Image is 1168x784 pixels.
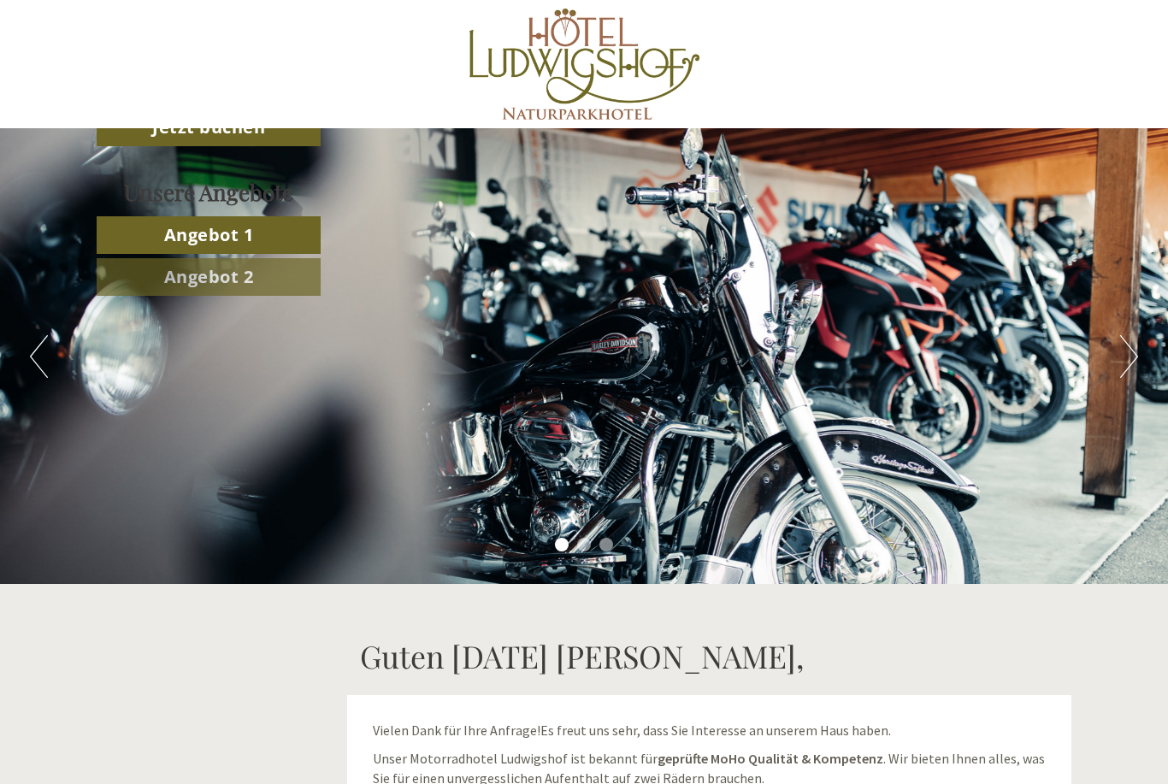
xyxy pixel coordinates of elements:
[360,640,804,674] h1: Guten [DATE] [PERSON_NAME],
[540,722,891,739] span: Es freut uns sehr, dass Sie Interesse an unserem Haus haben.
[658,750,883,767] strong: geprüfte MoHo Qualität & Kompetenz
[97,176,321,208] div: Unsere Angebote
[164,265,254,288] span: Angebot 2
[164,223,254,246] span: Angebot 1
[373,722,537,739] span: Vielen Dank für Ihre Anfrage
[30,335,48,378] button: Previous
[373,722,891,739] span: !
[1120,335,1138,378] button: Next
